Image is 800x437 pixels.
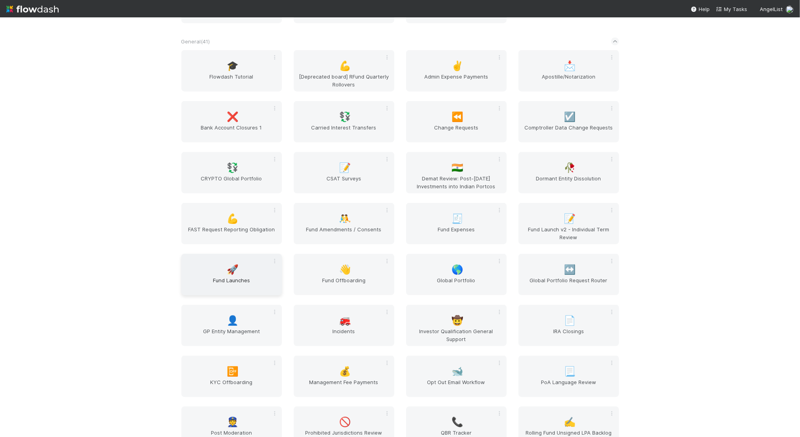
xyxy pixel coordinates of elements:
span: My Tasks [716,6,747,12]
span: Fund Expenses [409,225,503,241]
span: ✍️ [564,417,576,428]
a: 🌎Global Portfolio [406,254,507,295]
a: 👤GP Entity Management [181,305,282,346]
span: 📝 [564,214,576,224]
span: 🥀 [564,163,576,173]
a: My Tasks [716,5,747,13]
a: 🧾Fund Expenses [406,203,507,244]
span: [Deprecated board] RFund Quarterly Rollovers [297,73,391,88]
span: 🐋 [451,366,463,377]
img: logo-inverted-e16ddd16eac7371096b0.svg [6,2,59,16]
a: 🎓Flowdash Tutorial [181,50,282,92]
span: Investor Qualification General Support [409,327,503,343]
a: 🥀Dormant Entity Dissolution [518,152,619,193]
span: 💱 [339,112,351,122]
span: Dormant Entity Dissolution [522,174,616,190]
span: Comptroller Data Change Requests [522,124,616,139]
a: 🐋Opt Out Email Workflow [406,356,507,397]
a: 💱Carried Interest Transfers [294,101,394,143]
img: avatar_f32b584b-9fa7-42e4-bca2-ac5b6bf32423.png [786,6,794,13]
span: Carried Interest Transfers [297,124,391,139]
span: Incidents [297,327,391,343]
a: 📄IRA Closings [518,305,619,346]
span: Fund Offboarding [297,276,391,292]
span: ↔️ [564,264,576,275]
span: 📩 [564,61,576,71]
span: KYC Offboarding [185,378,279,394]
span: 📝 [339,163,351,173]
a: 🚀Fund Launches [181,254,282,295]
span: Bank Account Closures 1 [185,124,279,139]
span: Fund Amendments / Consents [297,225,391,241]
span: Global Portfolio [409,276,503,292]
a: 🤠Investor Qualification General Support [406,305,507,346]
span: 📞 [451,417,463,428]
span: Opt Out Email Workflow [409,378,503,394]
span: FAST Request Reporting Obligation [185,225,279,241]
span: 💰 [339,366,351,377]
span: AngelList [760,6,783,12]
span: 💱 [227,163,239,173]
span: 📴 [227,366,239,377]
span: 🤼 [339,214,351,224]
span: 👮 [227,417,239,428]
span: ❌ [227,112,239,122]
span: ☑️ [564,112,576,122]
span: Apostille/Notarization [522,73,616,88]
span: Fund Launches [185,276,279,292]
span: 🧾 [451,214,463,224]
span: CSAT Surveys [297,174,391,190]
span: Admin Expense Payments [409,73,503,88]
span: 🤠 [451,315,463,326]
span: 🌎 [451,264,463,275]
span: IRA Closings [522,327,616,343]
span: 👤 [227,315,239,326]
span: GP Entity Management [185,327,279,343]
a: 🚒Incidents [294,305,394,346]
span: 📄 [564,315,576,326]
a: ✌️Admin Expense Payments [406,50,507,92]
span: 🚒 [339,315,351,326]
span: ✌️ [451,61,463,71]
a: ⏪Change Requests [406,101,507,143]
span: 📃 [564,366,576,377]
a: 📝CSAT Surveys [294,152,394,193]
span: Change Requests [409,124,503,139]
span: Global Portfolio Request Router [522,276,616,292]
span: 👋 [339,264,351,275]
a: 💪FAST Request Reporting Obligation [181,203,282,244]
a: ❌Bank Account Closures 1 [181,101,282,143]
span: PoA Language Review [522,378,616,394]
a: 🇮🇳Demat Review: Post-[DATE] Investments into Indian Portcos [406,152,507,193]
a: 💪[Deprecated board] RFund Quarterly Rollovers [294,50,394,92]
span: CRYPTO Global Portfolio [185,174,279,190]
span: Demat Review: Post-[DATE] Investments into Indian Portcos [409,174,503,190]
a: 💰Management Fee Payments [294,356,394,397]
span: 💪 [339,61,351,71]
span: 🇮🇳 [451,163,463,173]
a: 👋Fund Offboarding [294,254,394,295]
a: 🤼Fund Amendments / Consents [294,203,394,244]
a: ↔️Global Portfolio Request Router [518,254,619,295]
a: ☑️Comptroller Data Change Requests [518,101,619,143]
a: 💱CRYPTO Global Portfolio [181,152,282,193]
span: ⏪ [451,112,463,122]
span: Flowdash Tutorial [185,73,279,88]
span: 🚫 [339,417,351,428]
div: Help [691,5,710,13]
span: Fund Launch v2 - Individual Term Review [522,225,616,241]
a: 📃PoA Language Review [518,356,619,397]
a: 📩Apostille/Notarization [518,50,619,92]
span: General ( 41 ) [181,38,210,45]
a: 📴KYC Offboarding [181,356,282,397]
span: Management Fee Payments [297,378,391,394]
span: 💪 [227,214,239,224]
span: 🎓 [227,61,239,71]
span: 🚀 [227,264,239,275]
a: 📝Fund Launch v2 - Individual Term Review [518,203,619,244]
